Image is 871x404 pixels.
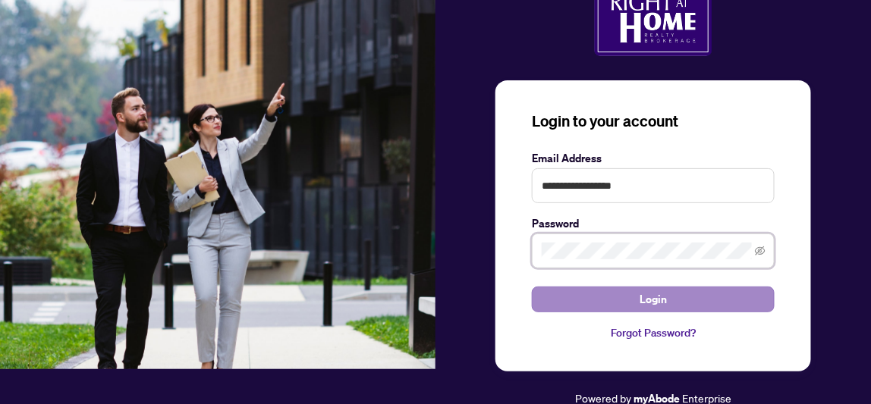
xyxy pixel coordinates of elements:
button: Login [532,287,775,312]
label: Password [532,215,775,232]
span: Login [640,287,667,312]
h3: Login to your account [532,111,775,132]
span: eye-invisible [755,246,766,256]
a: Forgot Password? [532,324,775,341]
label: Email Address [532,150,775,167]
